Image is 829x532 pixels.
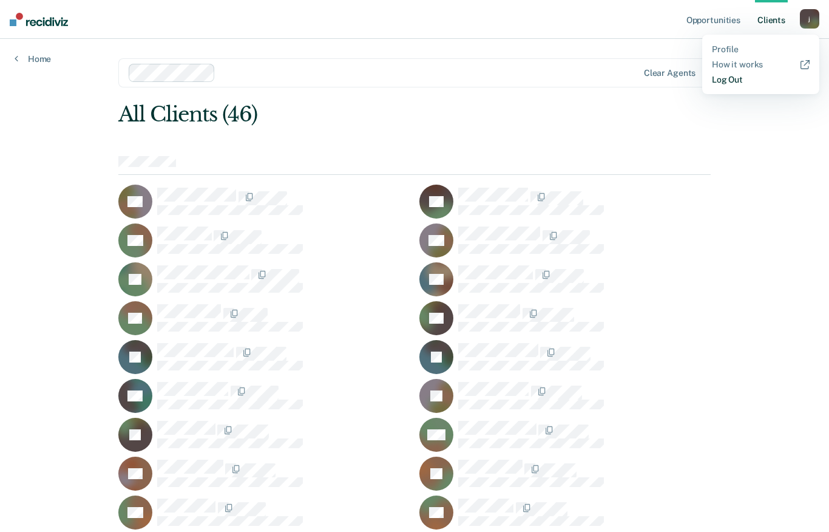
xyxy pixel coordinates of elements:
[10,13,68,26] img: Recidiviz
[712,60,810,70] a: How it works
[644,68,695,78] div: Clear agents
[15,53,51,64] a: Home
[118,102,592,127] div: All Clients (46)
[712,44,810,55] a: Profile
[712,75,810,85] a: Log Out
[800,9,819,29] button: j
